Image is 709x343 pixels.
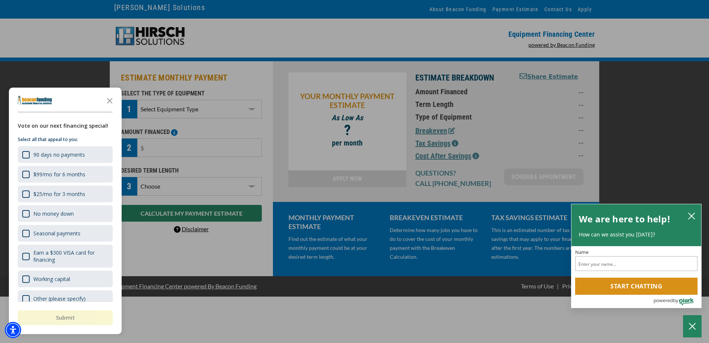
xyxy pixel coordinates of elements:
[33,275,70,282] div: Working capital
[33,171,85,178] div: $99/mo for 6 months
[18,310,113,325] button: Submit
[686,210,698,221] button: close chatbox
[653,296,673,305] span: powered
[18,122,113,130] div: Vote on our next financing special!
[33,210,74,217] div: No money down
[18,225,113,242] div: Seasonal payments
[575,278,698,295] button: Start chatting
[579,231,694,238] p: How can we assist you [DATE]?
[575,250,698,255] label: Name
[575,256,698,271] input: Name
[18,166,113,183] div: $99/mo for 6 months
[33,230,80,237] div: Seasonal payments
[33,249,108,263] div: Earn a $300 VISA card for financing
[9,88,122,334] div: Survey
[579,212,670,226] h2: We are here to help!
[18,96,53,105] img: Company logo
[33,190,85,197] div: $25/mo for 3 months
[18,136,113,143] p: Select all that appeal to you:
[18,146,113,163] div: 90 days no payments
[18,290,113,307] div: Other (please specify)
[18,271,113,287] div: Working capital
[18,245,113,268] div: Earn a $300 VISA card for financing
[571,204,702,308] div: olark chatbox
[653,295,701,308] a: Powered by Olark
[102,93,117,108] button: Close the survey
[683,315,702,337] button: Close Chatbox
[33,151,85,158] div: 90 days no payments
[5,322,21,338] div: Accessibility Menu
[673,296,678,305] span: by
[18,205,113,222] div: No money down
[18,186,113,202] div: $25/mo for 3 months
[33,295,86,302] div: Other (please specify)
